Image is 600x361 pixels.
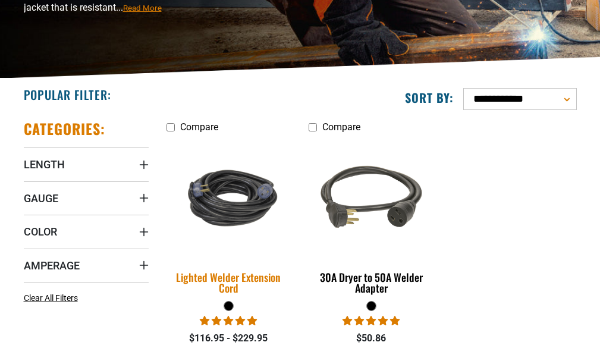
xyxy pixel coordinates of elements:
a: Clear All Filters [24,292,83,305]
a: black 30A Dryer to 50A Welder Adapter [309,139,433,300]
span: Compare [180,121,218,133]
img: black [158,155,300,241]
div: $116.95 - $229.95 [167,331,291,346]
summary: Length [24,147,149,181]
span: Color [24,225,57,238]
span: 5.00 stars [343,315,400,327]
a: black Lighted Welder Extension Cord [167,139,291,300]
span: Compare [322,121,360,133]
span: Clear All Filters [24,293,78,303]
span: 5.00 stars [200,315,257,327]
div: 30A Dryer to 50A Welder Adapter [309,272,433,293]
span: Gauge [24,192,58,205]
img: black [307,140,435,256]
label: Sort by: [405,90,454,105]
div: $50.86 [309,331,433,346]
summary: Amperage [24,249,149,282]
span: Length [24,158,65,171]
h2: Categories: [24,120,106,138]
h2: Popular Filter: [24,87,111,102]
summary: Gauge [24,181,149,215]
summary: Color [24,215,149,248]
div: Lighted Welder Extension Cord [167,272,291,293]
span: Read More [123,4,162,12]
span: Amperage [24,259,80,272]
